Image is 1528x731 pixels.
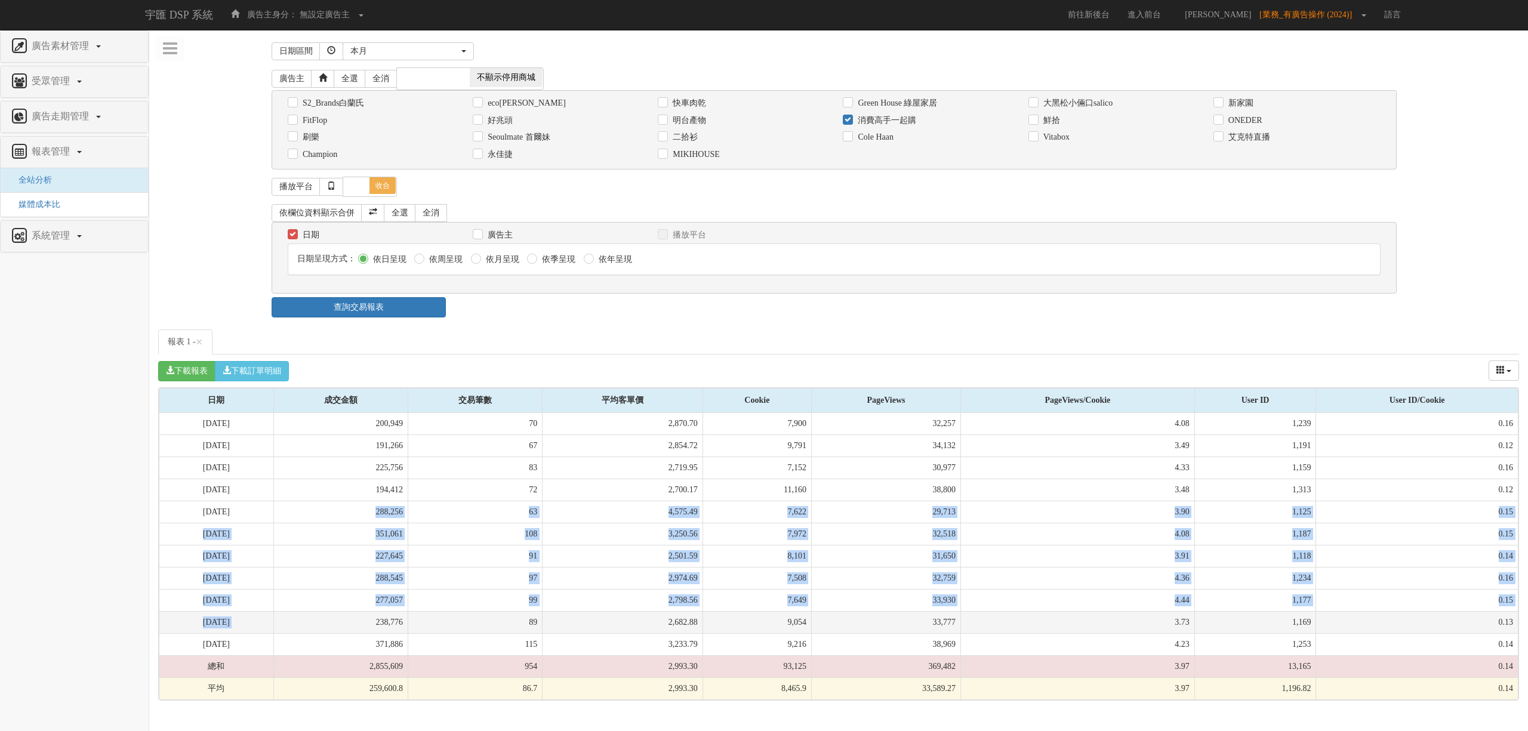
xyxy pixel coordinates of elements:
td: 30,977 [811,457,960,479]
td: 1,253 [1194,633,1316,655]
label: 依月呈現 [483,254,519,266]
a: 廣告素材管理 [10,37,139,56]
td: 3.91 [960,545,1194,567]
label: 明台產物 [670,115,706,127]
td: 2,682.88 [543,611,703,633]
td: 1,196.82 [1194,677,1316,699]
td: 86.7 [408,677,542,699]
label: 鮮拾 [1040,115,1060,127]
td: 93,125 [703,655,811,677]
td: 3.73 [960,611,1194,633]
td: 8,101 [703,545,811,567]
td: 194,412 [273,479,408,501]
label: MIKIHOUSE [670,149,720,161]
td: 4.08 [960,413,1194,435]
label: Vitabox [1040,131,1070,143]
td: 4,575.49 [543,501,703,523]
td: 7,972 [703,523,811,545]
td: 38,969 [811,633,960,655]
span: 媒體成本比 [10,200,60,209]
span: 不顯示停用商城 [470,68,543,87]
td: 4.33 [960,457,1194,479]
td: 9,054 [703,611,811,633]
td: 277,057 [273,589,408,611]
td: 1,313 [1194,479,1316,501]
td: 3.90 [960,501,1194,523]
td: 0.12 [1316,479,1518,501]
td: [DATE] [159,633,274,655]
td: 0.16 [1316,457,1518,479]
div: 日期 [159,388,273,412]
td: 8,465.9 [703,677,811,699]
td: 3.97 [960,655,1194,677]
td: 4.23 [960,633,1194,655]
label: S2_Brands白蘭氏 [300,97,364,109]
td: 2,974.69 [543,567,703,589]
td: 99 [408,589,542,611]
label: 依日呈現 [370,254,406,266]
td: 1,118 [1194,545,1316,567]
span: 報表管理 [29,146,76,156]
td: 225,756 [273,457,408,479]
a: 廣告走期管理 [10,107,139,127]
td: 9,791 [703,434,811,457]
td: 83 [408,457,542,479]
label: ONEDER [1225,115,1262,127]
a: 系統管理 [10,227,139,246]
div: 成交金額 [274,388,408,412]
td: 115 [408,633,542,655]
label: Seoulmate 首爾妹 [485,131,550,143]
td: 0.14 [1316,677,1518,699]
td: [DATE] [159,611,274,633]
td: 3,233.79 [543,633,703,655]
span: [業務_有廣告操作 (2024)] [1259,10,1358,19]
td: 259,600.8 [273,677,408,699]
a: 全選 [384,204,416,222]
td: 32,518 [811,523,960,545]
a: 全站分析 [10,175,52,184]
td: 34,132 [811,434,960,457]
td: 33,777 [811,611,960,633]
td: 2,719.95 [543,457,703,479]
button: 本月 [343,42,474,60]
a: 全消 [415,204,447,222]
a: 報表管理 [10,143,139,162]
span: 受眾管理 [29,76,76,86]
div: Columns [1489,360,1520,381]
td: 13,165 [1194,655,1316,677]
td: 3.97 [960,677,1194,699]
span: 廣告主身分： [247,10,297,19]
label: 消費高手一起購 [855,115,916,127]
td: 3,250.56 [543,523,703,545]
label: Champion [300,149,337,161]
span: 系統管理 [29,230,76,240]
td: 351,061 [273,523,408,545]
a: 全選 [334,70,366,88]
td: 1,159 [1194,457,1316,479]
a: 報表 1 - [158,329,212,354]
td: 2,993.30 [543,677,703,699]
span: 廣告走期管理 [29,111,95,121]
td: [DATE] [159,567,274,589]
td: [DATE] [159,589,274,611]
td: 371,886 [273,633,408,655]
td: [DATE] [159,413,274,435]
td: [DATE] [159,479,274,501]
td: [DATE] [159,457,274,479]
td: 2,798.56 [543,589,703,611]
label: 好兆頭 [485,115,513,127]
td: 238,776 [273,611,408,633]
label: Green House 綠屋家居 [855,97,937,109]
td: 67 [408,434,542,457]
span: 收合 [369,177,396,194]
button: Close [196,336,203,348]
td: 70 [408,413,542,435]
td: 4.08 [960,523,1194,545]
button: columns [1489,360,1520,381]
td: 97 [408,567,542,589]
td: 3.48 [960,479,1194,501]
td: 288,256 [273,501,408,523]
td: 7,622 [703,501,811,523]
td: 288,545 [273,567,408,589]
td: 1,125 [1194,501,1316,523]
